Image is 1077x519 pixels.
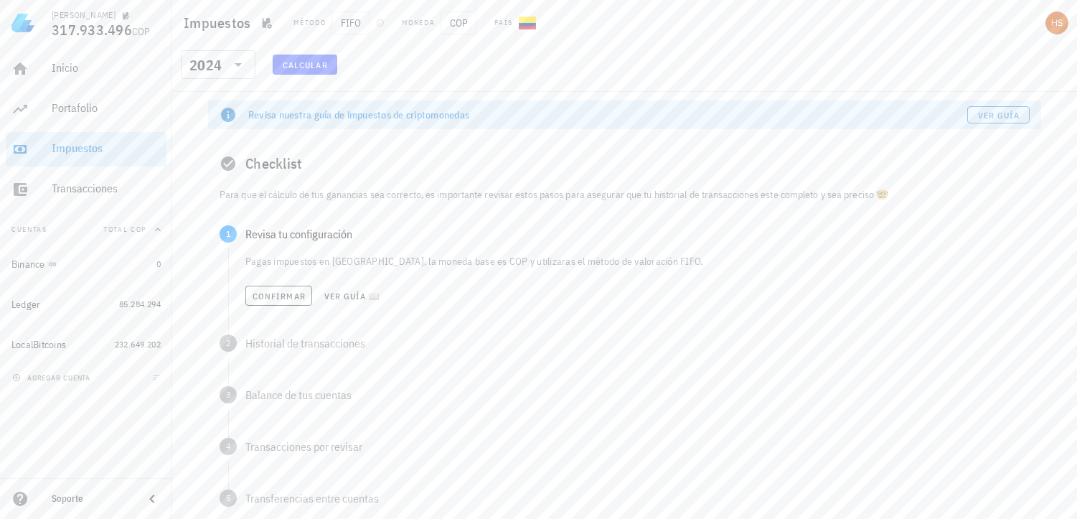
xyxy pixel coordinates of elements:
button: agregar cuenta [9,370,97,385]
div: Binance [11,258,45,271]
span: COP [441,11,477,34]
a: Ledger 85.284.294 [6,287,166,322]
span: Ver guía 📖 [324,291,381,301]
div: Transferencias entre cuentas [245,492,1030,504]
div: Método [293,17,326,29]
div: Historial de transacciones [245,337,1030,349]
span: 1 [220,225,237,243]
div: Moneda [402,17,435,29]
div: Ledger [11,299,41,311]
span: agregar cuenta [15,373,90,383]
a: Binance 0 [6,247,166,281]
a: LocalBitcoins 232.649.202 [6,327,166,362]
span: 3 [220,386,237,403]
div: Soporte [52,493,132,505]
p: Pagas impuestos en [GEOGRAPHIC_DATA], la moneda base es COP y utilizaras el método de valoración ... [245,254,1030,268]
a: Ver guía [967,106,1030,123]
div: Revisa nuestra guía de impuestos de criptomonedas [248,108,967,122]
span: 232.649.202 [115,339,161,350]
span: Ver guía [977,110,1020,121]
span: 4 [220,438,237,455]
a: Impuestos [6,132,166,167]
h1: Impuestos [184,11,256,34]
span: 0 [156,258,161,269]
span: FIFO [331,11,370,34]
span: Total COP [103,225,146,234]
button: CuentasTotal COP [6,212,166,247]
div: CO-icon [519,14,536,32]
img: LedgiFi [11,11,34,34]
div: Impuestos [52,141,161,155]
span: 2 [220,335,237,352]
div: LocalBitcoins [11,339,66,351]
div: 2024 [189,58,222,73]
button: Calcular [273,55,337,75]
span: COP [132,25,151,38]
span: Confirmar [252,291,306,301]
span: Calcular [282,60,328,70]
div: Inicio [52,61,161,75]
div: Revisa tu configuración [245,228,1030,240]
div: País [494,17,513,29]
div: Transacciones [52,182,161,195]
p: Para que el cálculo de tus ganancias sea correcto, es importante revisar estos pasos para asegura... [220,187,1030,202]
span: 85.284.294 [119,299,161,309]
button: Ver guía 📖 [318,286,387,306]
div: Portafolio [52,101,161,115]
span: 317.933.496 [52,20,132,39]
div: Checklist [208,141,1041,187]
span: 5 [220,490,237,507]
a: Portafolio [6,92,166,126]
a: Inicio [6,52,166,86]
a: Transacciones [6,172,166,207]
div: Transacciones por revisar [245,441,1030,452]
button: Confirmar [245,286,312,306]
div: avatar [1045,11,1068,34]
div: 2024 [181,50,255,79]
div: Balance de tus cuentas [245,389,1030,401]
div: [PERSON_NAME] [52,9,116,21]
